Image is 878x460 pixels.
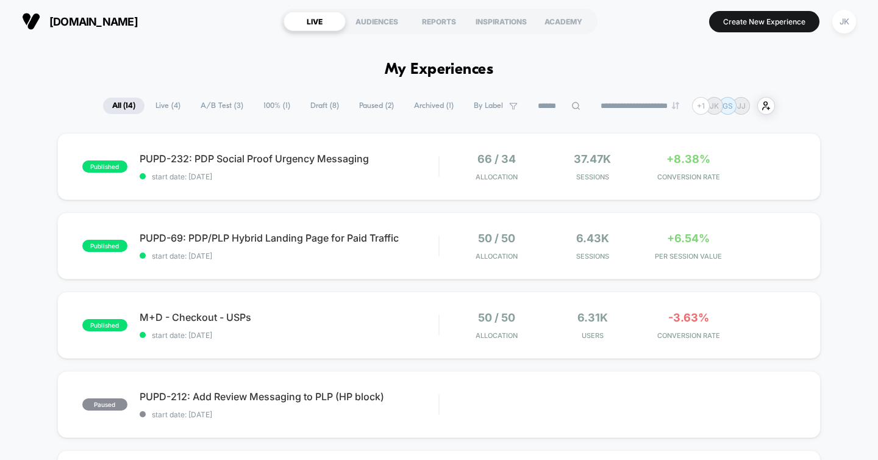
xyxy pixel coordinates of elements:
[474,101,503,110] span: By Label
[103,98,145,114] span: All ( 14 )
[548,173,637,181] span: Sessions
[82,240,127,252] span: published
[140,311,439,323] span: M+D - Checkout - USPs
[548,252,637,261] span: Sessions
[140,410,439,419] span: start date: [DATE]
[140,232,439,244] span: PUPD-69: PDP/PLP Hybrid Landing Page for Paid Traffic
[692,97,710,115] div: + 1
[476,331,518,340] span: Allocation
[644,252,733,261] span: PER SESSION VALUE
[478,311,515,324] span: 50 / 50
[478,232,515,245] span: 50 / 50
[709,11,819,32] button: Create New Experience
[140,153,439,165] span: PUPD-232: PDP Social Proof Urgency Messaging
[140,331,439,340] span: start date: [DATE]
[82,319,127,331] span: published
[476,252,518,261] span: Allocation
[574,153,611,165] span: 37.47k
[532,12,594,31] div: ACADEMY
[644,331,733,340] span: CONVERSION RATE
[737,101,746,110] p: JJ
[829,9,860,34] button: JK
[254,98,299,114] span: 100% ( 1 )
[350,98,403,114] span: Paused ( 2 )
[82,398,127,411] span: paused
[301,98,348,114] span: Draft ( 8 )
[644,173,733,181] span: CONVERSION RATE
[146,98,190,114] span: Live ( 4 )
[470,12,532,31] div: INSPIRATIONS
[408,12,470,31] div: REPORTS
[672,102,679,109] img: end
[577,311,608,324] span: 6.31k
[405,98,463,114] span: Archived ( 1 )
[477,153,516,165] span: 66 / 34
[668,311,709,324] span: -3.63%
[82,160,127,173] span: published
[832,10,856,34] div: JK
[710,101,719,110] p: JK
[548,331,637,340] span: Users
[140,172,439,181] span: start date: [DATE]
[666,153,710,165] span: +8.38%
[723,101,733,110] p: GS
[140,390,439,403] span: PUPD-212: Add Review Messaging to PLP (HP block)
[385,61,494,79] h1: My Experiences
[140,251,439,261] span: start date: [DATE]
[346,12,408,31] div: AUDIENCES
[49,15,138,28] span: [DOMAIN_NAME]
[284,12,346,31] div: LIVE
[667,232,710,245] span: +6.54%
[476,173,518,181] span: Allocation
[18,12,141,31] button: [DOMAIN_NAME]
[576,232,609,245] span: 6.43k
[191,98,252,114] span: A/B Test ( 3 )
[22,12,40,31] img: Visually logo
